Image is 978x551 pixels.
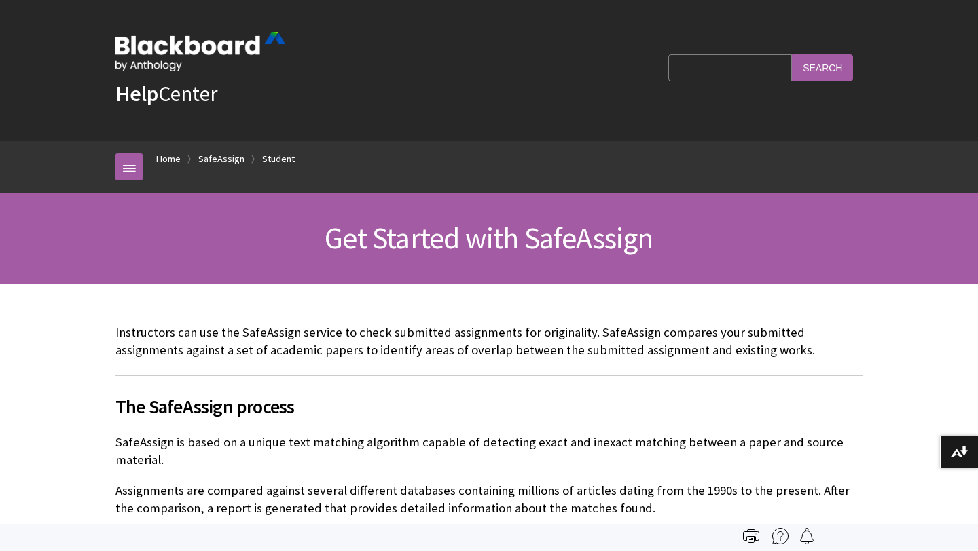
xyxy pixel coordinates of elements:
[115,80,217,107] a: HelpCenter
[115,80,158,107] strong: Help
[115,324,863,359] p: Instructors can use the SafeAssign service to check submitted assignments for originality. SafeAs...
[156,151,181,168] a: Home
[115,434,863,469] p: SafeAssign is based on a unique text matching algorithm capable of detecting exact and inexact ma...
[198,151,244,168] a: SafeAssign
[792,54,853,81] input: Search
[115,392,863,421] span: The SafeAssign process
[325,219,653,256] span: Get Started with SafeAssign
[115,32,285,71] img: Blackboard by Anthology
[115,482,863,517] p: Assignments are compared against several different databases containing millions of articles dati...
[799,528,815,544] img: Follow this page
[262,151,295,168] a: Student
[743,528,759,544] img: Print
[772,528,789,544] img: More help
